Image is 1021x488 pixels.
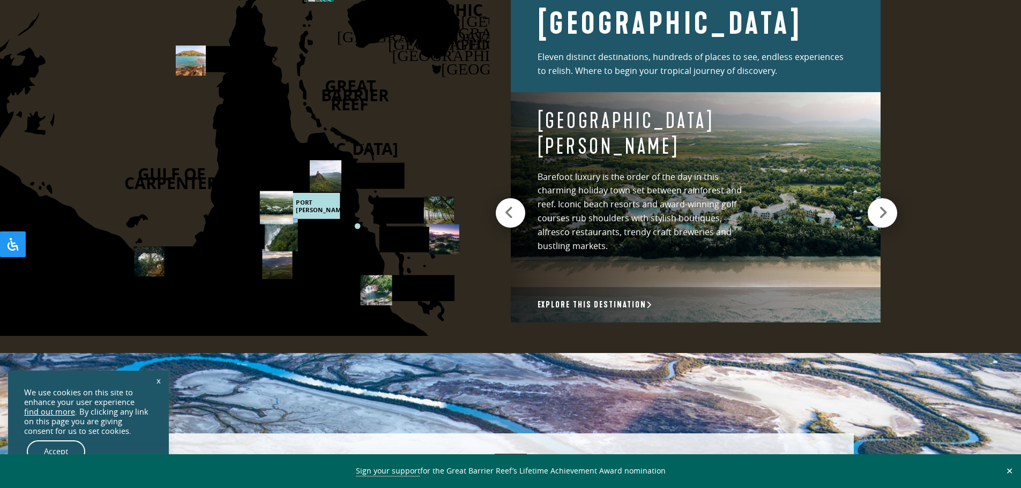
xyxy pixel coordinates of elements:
[356,466,420,477] a: Sign your support
[321,84,389,106] text: BARRIER
[24,407,75,417] a: find out more
[24,388,153,436] div: We use cookies on this site to enhance your user experience . By clicking any link on this page y...
[538,108,743,160] h4: [GEOGRAPHIC_DATA][PERSON_NAME]
[420,24,584,42] text: [GEOGRAPHIC_DATA]
[234,147,326,169] text: PENINSULA
[151,369,166,392] a: x
[6,238,19,251] svg: Open Accessibility Panel
[441,60,605,78] text: [GEOGRAPHIC_DATA]
[538,50,854,78] p: Eleven distinct destinations, hundreds of places to see, endless experiences to relish. Where to ...
[124,172,234,194] text: CARPENTERIA
[356,466,666,477] span: for the Great Barrier Reef’s Lifetime Achievement Award nomination
[331,93,368,115] text: REEF
[234,138,398,160] text: [GEOGRAPHIC_DATA]
[538,170,743,253] p: Barefoot luxury is the order of the day in this charming holiday town set between rainforest and ...
[1003,466,1016,476] button: Close
[538,299,652,311] a: Explore this destination
[27,440,85,463] a: Accept
[392,46,556,64] text: [GEOGRAPHIC_DATA]
[337,28,501,46] text: [GEOGRAPHIC_DATA]
[137,163,205,185] text: GULF OF
[325,75,376,97] text: GREAT
[388,35,552,52] text: [GEOGRAPHIC_DATA]
[461,12,625,29] text: [GEOGRAPHIC_DATA]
